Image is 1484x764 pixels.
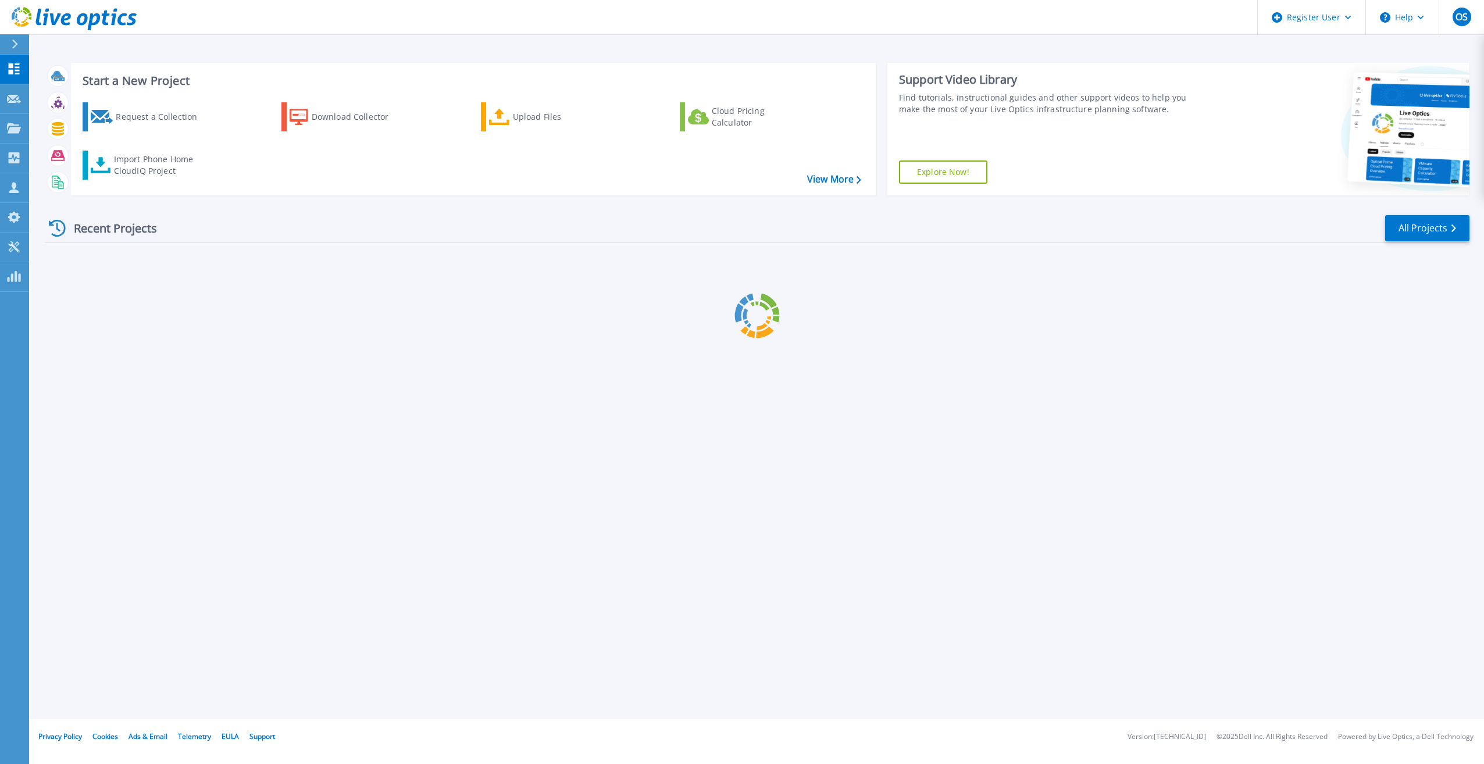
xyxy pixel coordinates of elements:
[481,102,611,131] a: Upload Files
[1456,12,1468,22] span: OS
[513,105,606,128] div: Upload Files
[281,102,411,131] a: Download Collector
[1217,733,1328,741] li: © 2025 Dell Inc. All Rights Reserved
[680,102,809,131] a: Cloud Pricing Calculator
[114,153,205,177] div: Import Phone Home CloudIQ Project
[129,731,167,741] a: Ads & Email
[899,72,1200,87] div: Support Video Library
[45,214,173,242] div: Recent Projects
[116,105,209,128] div: Request a Collection
[38,731,82,741] a: Privacy Policy
[712,105,805,128] div: Cloud Pricing Calculator
[899,160,987,184] a: Explore Now!
[1338,733,1474,741] li: Powered by Live Optics, a Dell Technology
[83,74,861,87] h3: Start a New Project
[1128,733,1206,741] li: Version: [TECHNICAL_ID]
[312,105,405,128] div: Download Collector
[83,102,212,131] a: Request a Collection
[92,731,118,741] a: Cookies
[178,731,211,741] a: Telemetry
[249,731,275,741] a: Support
[222,731,239,741] a: EULA
[1385,215,1469,241] a: All Projects
[807,174,861,185] a: View More
[899,92,1200,115] div: Find tutorials, instructional guides and other support videos to help you make the most of your L...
